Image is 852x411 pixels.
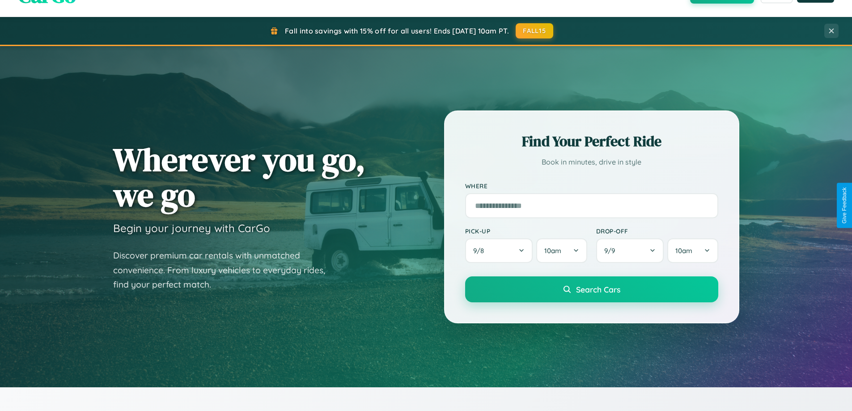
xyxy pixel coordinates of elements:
button: 10am [536,238,587,263]
span: Search Cars [576,284,620,294]
button: 10am [667,238,718,263]
span: 9 / 8 [473,246,488,255]
h3: Begin your journey with CarGo [113,221,270,235]
button: FALL15 [516,23,553,38]
p: Discover premium car rentals with unmatched convenience. From luxury vehicles to everyday rides, ... [113,248,337,292]
span: 9 / 9 [604,246,619,255]
p: Book in minutes, drive in style [465,156,718,169]
span: 10am [675,246,692,255]
span: Fall into savings with 15% off for all users! Ends [DATE] 10am PT. [285,26,509,35]
button: 9/9 [596,238,664,263]
label: Pick-up [465,227,587,235]
button: Search Cars [465,276,718,302]
div: Give Feedback [841,187,848,224]
span: 10am [544,246,561,255]
button: 9/8 [465,238,533,263]
h2: Find Your Perfect Ride [465,131,718,151]
h1: Wherever you go, we go [113,142,365,212]
label: Where [465,182,718,190]
label: Drop-off [596,227,718,235]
